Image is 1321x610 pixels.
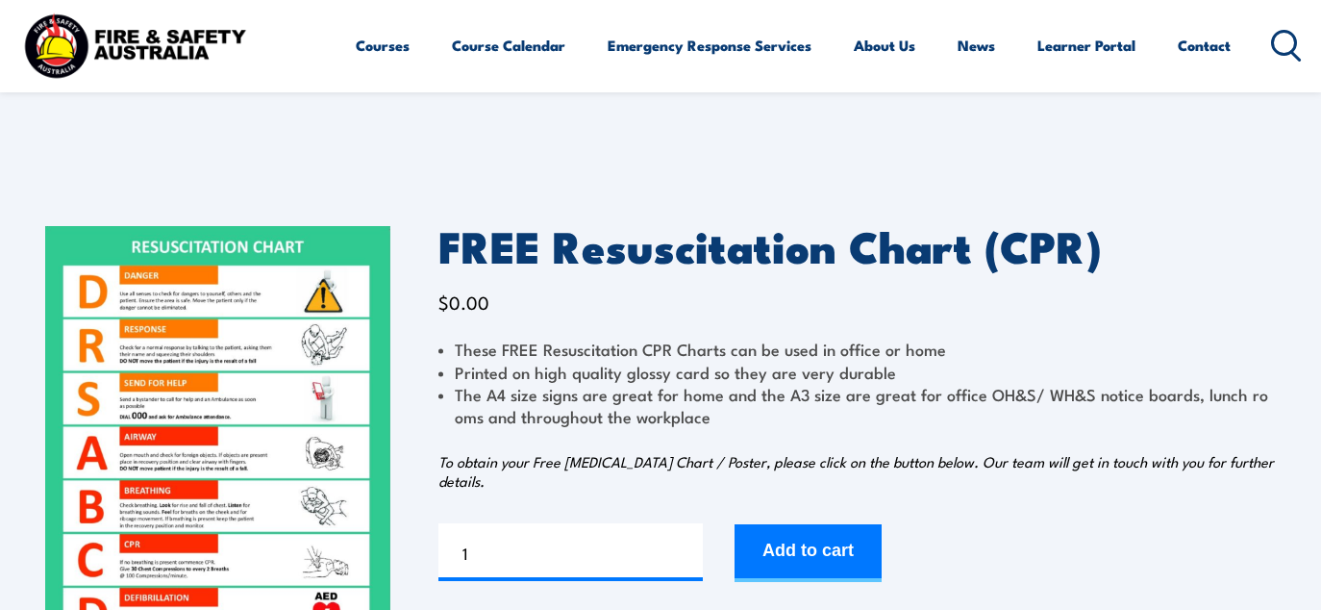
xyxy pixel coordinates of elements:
a: Courses [356,22,410,68]
a: News [958,22,995,68]
em: To obtain your Free [MEDICAL_DATA] Chart / Poster, please click on the button below. Our team wil... [438,451,1274,491]
a: About Us [854,22,915,68]
bdi: 0.00 [438,289,489,315]
input: Product quantity [438,523,703,581]
span: $ [438,289,449,315]
li: These FREE Resuscitation CPR Charts can be used in office or home [438,338,1276,360]
h1: FREE Resuscitation Chart (CPR) [438,226,1276,264]
button: Add to cart [735,524,882,582]
a: Learner Portal [1037,22,1135,68]
a: Emergency Response Services [608,22,811,68]
a: Course Calendar [452,22,565,68]
li: The A4 size signs are great for home and the A3 size are great for office OH&S/ WH&S notice board... [438,383,1276,428]
a: Contact [1178,22,1231,68]
li: Printed on high quality glossy card so they are very durable [438,361,1276,383]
